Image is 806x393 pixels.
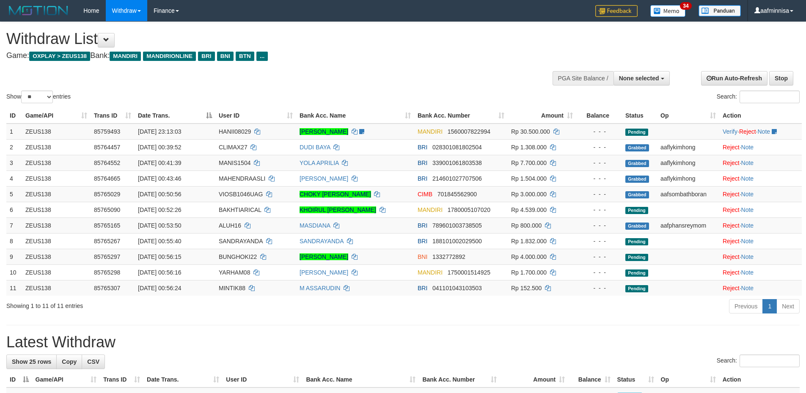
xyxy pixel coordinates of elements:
span: Rp 152.500 [511,285,542,291]
a: MASDIANA [300,222,330,229]
span: [DATE] 00:56:16 [138,269,181,276]
span: Pending [625,285,648,292]
span: Rp 4.539.000 [511,206,547,213]
a: Next [776,299,800,313]
th: Status [622,108,657,124]
span: Grabbed [625,223,649,230]
th: Amount: activate to sort column ascending [500,372,568,388]
th: Balance [576,108,622,124]
div: - - - [580,127,619,136]
a: Reject [723,253,740,260]
h1: Withdraw List [6,30,529,47]
a: [PERSON_NAME] [300,253,348,260]
td: 7 [6,217,22,233]
img: panduan.png [699,5,741,16]
span: MANDIRI [418,128,443,135]
span: BRI [418,238,427,245]
span: CIMB [418,191,432,198]
a: Note [741,269,754,276]
td: ZEUS138 [22,233,91,249]
span: [DATE] 00:56:15 [138,253,181,260]
td: · · [719,124,802,140]
span: 85765298 [94,269,120,276]
td: 6 [6,202,22,217]
select: Showentries [21,91,53,103]
span: Copy 028301081802504 to clipboard [432,144,482,151]
span: Rp 1.308.000 [511,144,547,151]
td: aaflykimhong [657,170,719,186]
a: [PERSON_NAME] [300,269,348,276]
span: Rp 1.700.000 [511,269,547,276]
span: 85765297 [94,253,120,260]
td: aafphansreymom [657,217,719,233]
td: · [719,155,802,170]
th: Balance: activate to sort column ascending [568,372,613,388]
a: [PERSON_NAME] [300,128,348,135]
span: Pending [625,207,648,214]
td: 10 [6,264,22,280]
span: Copy 1750001514925 to clipboard [448,269,490,276]
div: - - - [580,174,619,183]
span: Copy [62,358,77,365]
span: Copy 041101043103503 to clipboard [432,285,482,291]
td: 2 [6,139,22,155]
a: Reject [739,128,756,135]
span: [DATE] 00:50:56 [138,191,181,198]
a: Show 25 rows [6,355,57,369]
img: MOTION_logo.png [6,4,71,17]
a: Note [741,191,754,198]
span: [DATE] 23:13:03 [138,128,181,135]
th: User ID: activate to sort column ascending [215,108,296,124]
a: Note [741,285,754,291]
span: ALUH16 [219,222,241,229]
a: Note [741,253,754,260]
span: YARHAM08 [219,269,250,276]
th: Game/API: activate to sort column ascending [22,108,91,124]
a: Note [741,175,754,182]
span: None selected [619,75,659,82]
td: · [719,264,802,280]
div: - - - [580,284,619,292]
span: CLIMAX27 [219,144,248,151]
span: Pending [625,238,648,245]
span: Copy 1560007822994 to clipboard [448,128,490,135]
span: BNI [217,52,234,61]
span: BUNGHOKI22 [219,253,257,260]
span: 85764665 [94,175,120,182]
th: ID [6,108,22,124]
span: BNI [418,253,427,260]
td: 1 [6,124,22,140]
span: Copy 214601027707506 to clipboard [432,175,482,182]
td: · [719,139,802,155]
a: Reject [723,175,740,182]
span: Copy 1780005107020 to clipboard [448,206,490,213]
td: ZEUS138 [22,217,91,233]
span: Rp 30.500.000 [511,128,550,135]
th: Trans ID: activate to sort column ascending [91,108,135,124]
a: Verify [723,128,737,135]
th: Amount: activate to sort column ascending [508,108,576,124]
span: Grabbed [625,160,649,167]
td: ZEUS138 [22,264,91,280]
span: 85759493 [94,128,120,135]
a: 1 [762,299,777,313]
label: Search: [717,355,800,367]
span: Copy 188101002029500 to clipboard [432,238,482,245]
span: MINTIK88 [219,285,245,291]
span: 85765029 [94,191,120,198]
div: - - - [580,143,619,151]
input: Search: [740,355,800,367]
span: Pending [625,254,648,261]
a: CHOKY [PERSON_NAME] [300,191,371,198]
th: User ID: activate to sort column ascending [223,372,303,388]
td: · [719,233,802,249]
h4: Game: Bank: [6,52,529,60]
span: [DATE] 00:39:52 [138,144,181,151]
span: [DATE] 00:53:50 [138,222,181,229]
span: Copy 1332772892 to clipboard [432,253,465,260]
td: ZEUS138 [22,155,91,170]
span: 85765090 [94,206,120,213]
th: Bank Acc. Number: activate to sort column ascending [419,372,500,388]
th: Status: activate to sort column ascending [614,372,657,388]
span: 85764457 [94,144,120,151]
